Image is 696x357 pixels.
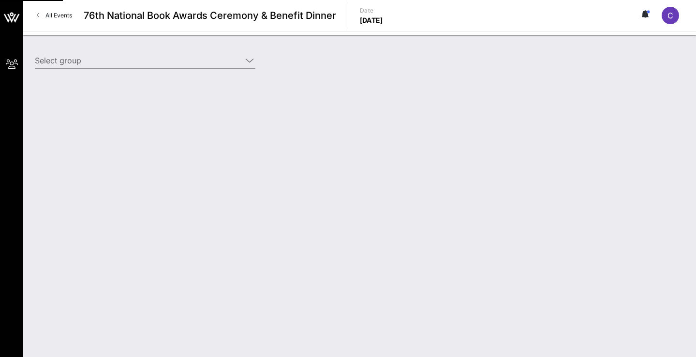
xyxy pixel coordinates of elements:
div: c [662,7,679,24]
p: Date [360,6,383,15]
span: c [667,11,673,20]
a: All Events [31,8,78,23]
span: 76th National Book Awards Ceremony & Benefit Dinner [84,8,336,23]
span: All Events [45,12,72,19]
p: [DATE] [360,15,383,25]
